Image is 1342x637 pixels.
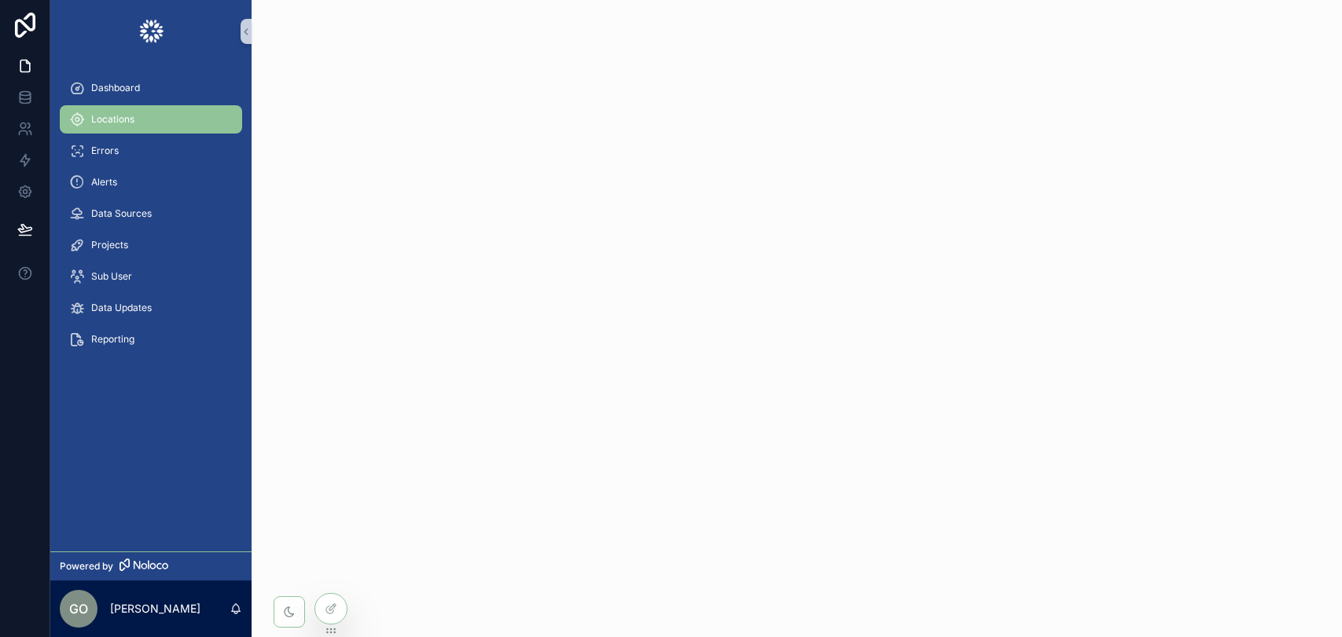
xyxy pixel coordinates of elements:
a: Locations [60,105,242,134]
div: scrollable content [50,63,252,374]
span: Errors [91,145,119,157]
span: Projects [91,239,128,251]
span: Alerts [91,176,117,189]
a: Powered by [50,551,252,580]
span: Dashboard [91,82,140,94]
a: Data Sources [60,200,242,228]
img: App logo [138,19,164,44]
a: Sub User [60,262,242,291]
a: Data Updates [60,294,242,322]
span: Locations [91,113,134,126]
a: Reporting [60,325,242,353]
span: Data Updates [91,302,152,314]
span: Powered by [60,560,113,573]
span: Sub User [91,270,132,283]
a: Projects [60,231,242,259]
a: Errors [60,137,242,165]
span: Reporting [91,333,134,346]
a: Alerts [60,168,242,196]
span: Data Sources [91,207,152,220]
p: [PERSON_NAME] [110,601,200,617]
span: GO [69,599,88,618]
a: Dashboard [60,74,242,102]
